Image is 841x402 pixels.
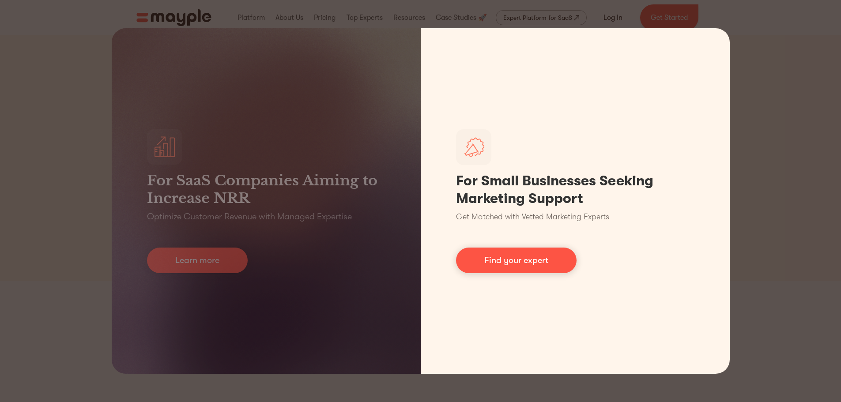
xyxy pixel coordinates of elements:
[456,248,577,273] a: Find your expert
[456,172,694,207] h1: For Small Businesses Seeking Marketing Support
[456,211,609,223] p: Get Matched with Vetted Marketing Experts
[147,210,352,223] p: Optimize Customer Revenue with Managed Expertise
[147,248,248,273] a: Learn more
[147,172,385,207] h3: For SaaS Companies Aiming to Increase NRR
